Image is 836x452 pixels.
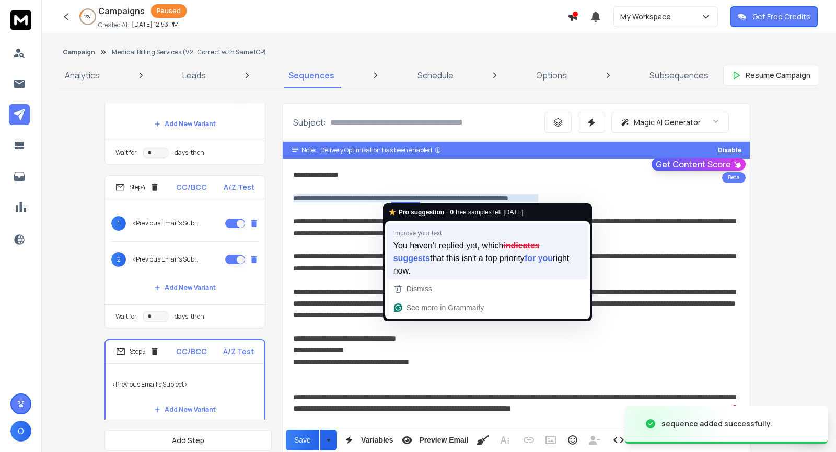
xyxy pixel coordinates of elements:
a: Sequences [282,63,341,88]
p: Subject: [293,116,326,129]
div: To enrich screen reader interactions, please activate Accessibility in Grammarly extension settings [283,159,750,425]
button: Insert Link (⌘K) [519,430,539,450]
button: Magic AI Generator [611,112,729,133]
span: Preview Email [417,436,470,445]
p: 13 % [84,14,91,20]
p: CC/BCC [176,346,207,357]
div: Paused [151,4,187,18]
p: Get Free Credits [752,12,810,22]
span: 2 [111,252,126,267]
p: <Previous Email's Subject> [112,370,258,399]
button: Campaign [63,48,95,56]
p: <Previous Email's Subject> [132,255,199,264]
p: Wait for [115,312,137,321]
div: Step 4 [115,183,159,192]
button: Save [286,430,319,450]
button: Variables [339,430,396,450]
button: Resume Campaign [723,65,819,86]
h1: Campaigns [98,5,145,17]
p: days, then [175,149,204,157]
p: CC/BCC [176,182,207,193]
p: <Previous Email's Subject> [132,219,199,228]
p: days, then [175,312,204,321]
span: Note: [301,146,316,154]
p: Analytics [65,69,100,82]
a: Analytics [59,63,106,88]
p: Created At: [98,21,130,29]
button: Get Free Credits [730,6,818,27]
button: Preview Email [397,430,470,450]
div: Delivery Optimisation has been enabled [320,146,442,154]
button: Insert Unsubscribe Link [585,430,605,450]
span: 1 [111,216,126,231]
button: Clean HTML [473,430,493,450]
p: A/Z Test [224,182,254,193]
button: Add New Variant [146,277,224,298]
div: Step 5 [116,347,159,356]
div: Beta [722,172,746,183]
p: Sequences [288,69,334,82]
button: Add New Variant [146,114,224,134]
a: Schedule [411,63,460,88]
p: A/Z Test [223,346,254,357]
p: Subsequences [649,69,709,82]
p: Wait for [115,149,137,157]
p: Magic AI Generator [634,117,701,128]
button: More Text [495,430,515,450]
button: Add New Variant [146,399,224,420]
button: Disable [718,146,741,154]
button: Code View [609,430,629,450]
p: [DATE] 12:53 PM [132,20,179,29]
button: Get Content Score [652,158,746,171]
p: Leads [182,69,206,82]
p: Schedule [417,69,454,82]
p: Medical Billing Services (V2- Correct with Same ICP) [112,48,266,56]
button: Insert Image (⌘P) [541,430,561,450]
li: Step5CC/BCCA/Z Test<Previous Email's Subject>Add New Variant [104,339,265,427]
button: O [10,421,31,442]
button: Emoticons [563,430,583,450]
p: Options [536,69,567,82]
div: sequence added successfully. [661,419,772,429]
a: Options [530,63,573,88]
li: Step4CC/BCCA/Z Test1<Previous Email's Subject>2<Previous Email's Subject>Add New VariantWait ford... [104,175,265,329]
span: Variables [359,436,396,445]
p: My Workspace [620,12,675,22]
a: Leads [176,63,212,88]
a: Subsequences [643,63,715,88]
button: Add Step [104,430,272,451]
